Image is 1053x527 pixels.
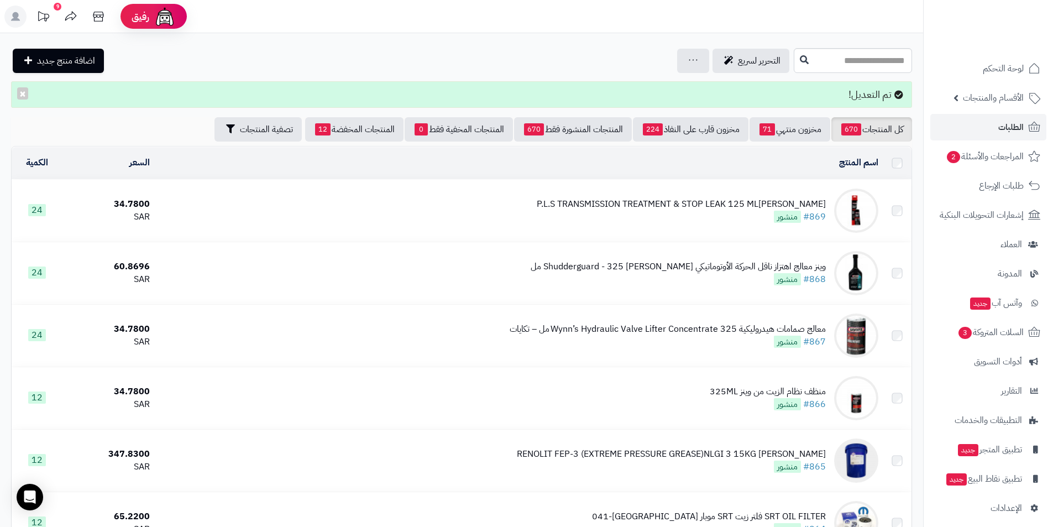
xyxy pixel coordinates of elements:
div: تم التعديل! [11,81,912,108]
div: 65.2200 [67,510,150,523]
span: الأقسام والمنتجات [963,90,1024,106]
button: تصفية المنتجات [214,117,302,142]
span: 12 [28,454,46,466]
a: السلات المتروكة3 [930,319,1046,346]
span: التقارير [1001,383,1022,399]
a: مخزون قارب على النفاذ224 [633,117,748,142]
img: منظف نظام الزيت من وينز 325ML [834,376,878,420]
a: المنتجات المخفية فقط0 [405,117,513,142]
a: المدونة [930,260,1046,287]
span: 670 [841,123,861,135]
span: 24 [28,204,46,216]
div: 60.8696 [67,260,150,273]
img: logo-2.png [978,31,1042,54]
img: ai-face.png [154,6,176,28]
span: منشور [774,398,801,410]
span: طلبات الإرجاع [979,178,1024,194]
img: WYNNS H.P.L.S TRANSMISSION TREATMENT & STOP LEAK 125 ML [834,189,878,233]
span: تطبيق المتجر [957,442,1022,457]
a: الإعدادات [930,495,1046,521]
span: الطلبات [998,119,1024,135]
button: × [17,87,28,100]
img: وينز معالج اهتزاز ناقل الحركة الأوتوماتيكي Wynn's Shudderguard - 325 مل [834,251,878,295]
span: 24 [28,267,46,279]
span: أدوات التسويق [974,354,1022,369]
span: جديد [958,444,978,456]
a: #866 [803,398,826,411]
span: 0 [415,123,428,135]
span: 12 [315,123,331,135]
a: المنتجات المنشورة فقط670 [514,117,632,142]
a: وآتس آبجديد [930,290,1046,316]
div: SAR [67,398,150,411]
span: المراجعات والأسئلة [946,149,1024,164]
div: وينز معالج اهتزاز ناقل الحركة الأوتوماتيكي [PERSON_NAME] Shudderguard - 325 مل [531,260,826,273]
a: التطبيقات والخدمات [930,407,1046,434]
a: العملاء [930,231,1046,258]
a: إشعارات التحويلات البنكية [930,202,1046,228]
span: التطبيقات والخدمات [955,413,1022,428]
span: المدونة [998,266,1022,281]
div: SAR [67,461,150,473]
span: تطبيق نقاط البيع [945,471,1022,487]
img: معالج صمامات هيدروليكية Wynn’s Hydraulic Valve Lifter Concentrate 325 مل – تكايات [834,314,878,358]
span: رفيق [132,10,149,23]
span: منشور [774,273,801,285]
span: وآتس آب [969,295,1022,311]
a: السعر [129,156,150,169]
span: إشعارات التحويلات البنكية [940,207,1024,223]
span: 2 [947,151,960,163]
span: الإعدادات [991,500,1022,516]
span: جديد [946,473,967,486]
div: 34.7800 [67,198,150,211]
span: 71 [759,123,775,135]
a: #865 [803,460,826,473]
span: التحرير لسريع [738,54,780,67]
div: [PERSON_NAME] RENOLIT FEP-3 (EXTREME PRESSURE GREASE)NLGI 3 15KG [517,448,826,461]
a: التحرير لسريع [713,49,789,73]
span: جديد [970,298,991,310]
a: المنتجات المخفضة12 [305,117,404,142]
a: #868 [803,273,826,286]
div: Open Intercom Messenger [17,484,43,510]
span: 24 [28,329,46,341]
div: SRT OIL FILTER فلتر زيت SRT موبار [GEOGRAPHIC_DATA]-041 [592,510,826,523]
a: المراجعات والأسئلة2 [930,143,1046,170]
span: السلات المتروكة [957,325,1024,340]
span: 12 [28,392,46,404]
a: تطبيق نقاط البيعجديد [930,466,1046,492]
div: معالج صمامات هيدروليكية Wynn’s Hydraulic Valve Lifter Concentrate 325 مل – تكايات [510,323,826,336]
a: طلبات الإرجاع [930,173,1046,199]
a: تطبيق المتجرجديد [930,436,1046,463]
span: 670 [524,123,544,135]
div: 347.8300 [67,448,150,461]
a: تحديثات المنصة [29,6,57,30]
span: 3 [958,327,972,339]
a: اسم المنتج [839,156,878,169]
a: #867 [803,335,826,348]
div: 9 [54,3,61,11]
a: الطلبات [930,114,1046,140]
a: اضافة منتج جديد [13,49,104,73]
div: 34.7800 [67,323,150,336]
div: SAR [67,336,150,348]
div: 34.7800 [67,385,150,398]
span: منشور [774,211,801,223]
img: FUCHS RENOLIT FEP-3 (EXTREME PRESSURE GREASE)NLGI 3 15KG [834,439,878,483]
span: اضافة منتج جديد [37,54,95,67]
a: أدوات التسويق [930,348,1046,375]
span: منشور [774,461,801,473]
a: لوحة التحكم [930,55,1046,82]
span: تصفية المنتجات [240,123,293,136]
a: مخزون منتهي71 [750,117,830,142]
div: SAR [67,273,150,286]
a: التقارير [930,378,1046,404]
span: 224 [643,123,663,135]
div: [PERSON_NAME]P.L.S TRANSMISSION TREATMENT & STOP LEAK 125 ML [537,198,826,211]
a: الكمية [26,156,48,169]
div: منظف نظام الزيت من وينز 325ML [710,385,826,398]
span: العملاء [1000,237,1022,252]
a: #869 [803,210,826,223]
span: لوحة التحكم [983,61,1024,76]
span: منشور [774,336,801,348]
